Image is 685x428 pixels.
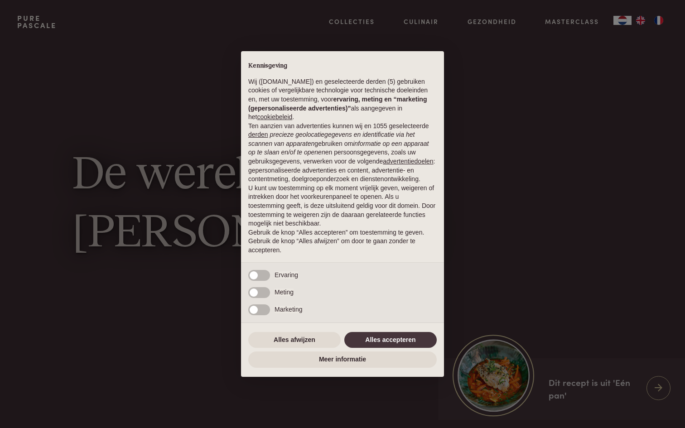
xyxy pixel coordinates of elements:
button: Alles accepteren [344,332,437,348]
button: derden [248,130,268,139]
strong: ervaring, meting en “marketing (gepersonaliseerde advertenties)” [248,96,427,112]
p: Gebruik de knop “Alles accepteren” om toestemming te geven. Gebruik de knop “Alles afwijzen” om d... [248,228,437,255]
span: Marketing [275,306,302,313]
em: informatie op een apparaat op te slaan en/of te openen [248,140,429,156]
span: Ervaring [275,271,298,279]
p: Ten aanzien van advertenties kunnen wij en 1055 geselecteerde gebruiken om en persoonsgegevens, z... [248,122,437,184]
p: U kunt uw toestemming op elk moment vrijelijk geven, weigeren of intrekken door het voorkeurenpan... [248,184,437,228]
p: Wij ([DOMAIN_NAME]) en geselecteerde derden (5) gebruiken cookies of vergelijkbare technologie vo... [248,77,437,122]
a: cookiebeleid [257,113,292,120]
button: advertentiedoelen [383,157,433,166]
em: precieze geolocatiegegevens en identificatie via het scannen van apparaten [248,131,415,147]
h2: Kennisgeving [248,62,437,70]
button: Alles afwijzen [248,332,341,348]
span: Meting [275,289,294,296]
button: Meer informatie [248,351,437,368]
